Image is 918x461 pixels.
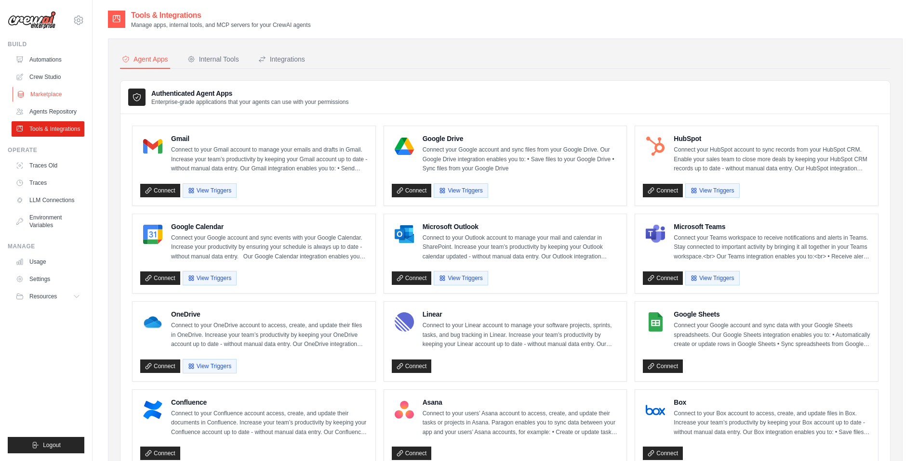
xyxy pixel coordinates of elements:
[674,145,870,174] p: Connect your HubSpot account to sync records from your HubSpot CRM. Enable your sales team to clo...
[685,183,739,198] button: View Triggers
[423,321,619,349] p: Connect to your Linear account to manage your software projects, sprints, tasks, and bug tracking...
[183,359,237,373] button: View Triggers
[674,321,870,349] p: Connect your Google account and sync data with your Google Sheets spreadsheets. Our Google Sheets...
[395,225,414,244] img: Microsoft Outlook Logo
[143,312,162,332] img: OneDrive Logo
[171,222,368,231] h4: Google Calendar
[12,210,84,233] a: Environment Variables
[171,397,368,407] h4: Confluence
[171,233,368,262] p: Connect your Google account and sync events with your Google Calendar. Increase your productivity...
[143,225,162,244] img: Google Calendar Logo
[643,359,683,373] a: Connect
[122,54,168,64] div: Agent Apps
[423,233,619,262] p: Connect to your Outlook account to manage your mail and calendar in SharePoint. Increase your tea...
[140,271,180,285] a: Connect
[131,21,311,29] p: Manage apps, internal tools, and MCP servers for your CrewAI agents
[646,137,665,156] img: HubSpot Logo
[171,309,368,319] h4: OneDrive
[392,184,432,197] a: Connect
[392,447,432,460] a: Connect
[43,441,61,449] span: Logout
[643,447,683,460] a: Connect
[685,271,739,285] button: View Triggers
[8,11,56,29] img: Logo
[12,271,84,287] a: Settings
[256,51,307,69] button: Integrations
[12,121,84,137] a: Tools & Integrations
[12,175,84,191] a: Traces
[140,184,180,197] a: Connect
[646,400,665,420] img: Box Logo
[143,137,162,156] img: Gmail Logo
[143,400,162,420] img: Confluence Logo
[643,184,683,197] a: Connect
[12,158,84,173] a: Traces Old
[258,54,305,64] div: Integrations
[395,400,414,420] img: Asana Logo
[183,271,237,285] button: View Triggers
[423,134,619,143] h4: Google Drive
[423,145,619,174] p: Connect your Google account and sync files from your Google Drive. Our Google Drive integration e...
[171,321,368,349] p: Connect to your OneDrive account to access, create, and update their files in OneDrive. Increase ...
[8,40,84,48] div: Build
[434,183,488,198] button: View Triggers
[12,52,84,67] a: Automations
[183,183,237,198] button: View Triggers
[140,447,180,460] a: Connect
[12,69,84,85] a: Crew Studio
[392,271,432,285] a: Connect
[140,359,180,373] a: Connect
[674,309,870,319] h4: Google Sheets
[131,10,311,21] h2: Tools & Integrations
[674,409,870,437] p: Connect to your Box account to access, create, and update files in Box. Increase your team’s prod...
[8,243,84,250] div: Manage
[423,397,619,407] h4: Asana
[171,145,368,174] p: Connect to your Gmail account to manage your emails and drafts in Gmail. Increase your team’s pro...
[646,225,665,244] img: Microsoft Teams Logo
[186,51,241,69] button: Internal Tools
[151,89,349,98] h3: Authenticated Agent Apps
[434,271,488,285] button: View Triggers
[151,98,349,106] p: Enterprise-grade applications that your agents can use with your permissions
[187,54,239,64] div: Internal Tools
[12,192,84,208] a: LLM Connections
[8,437,84,453] button: Logout
[646,312,665,332] img: Google Sheets Logo
[120,51,170,69] button: Agent Apps
[423,309,619,319] h4: Linear
[395,312,414,332] img: Linear Logo
[674,233,870,262] p: Connect your Teams workspace to receive notifications and alerts in Teams. Stay connected to impo...
[12,104,84,119] a: Agents Repository
[12,254,84,269] a: Usage
[643,271,683,285] a: Connect
[674,134,870,143] h4: HubSpot
[392,359,432,373] a: Connect
[171,409,368,437] p: Connect to your Confluence account access, create, and update their documents in Confluence. Incr...
[8,146,84,154] div: Operate
[13,87,85,102] a: Marketplace
[171,134,368,143] h4: Gmail
[423,409,619,437] p: Connect to your users’ Asana account to access, create, and update their tasks or projects in Asa...
[423,222,619,231] h4: Microsoft Outlook
[395,137,414,156] img: Google Drive Logo
[674,397,870,407] h4: Box
[12,289,84,304] button: Resources
[674,222,870,231] h4: Microsoft Teams
[29,293,57,300] span: Resources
